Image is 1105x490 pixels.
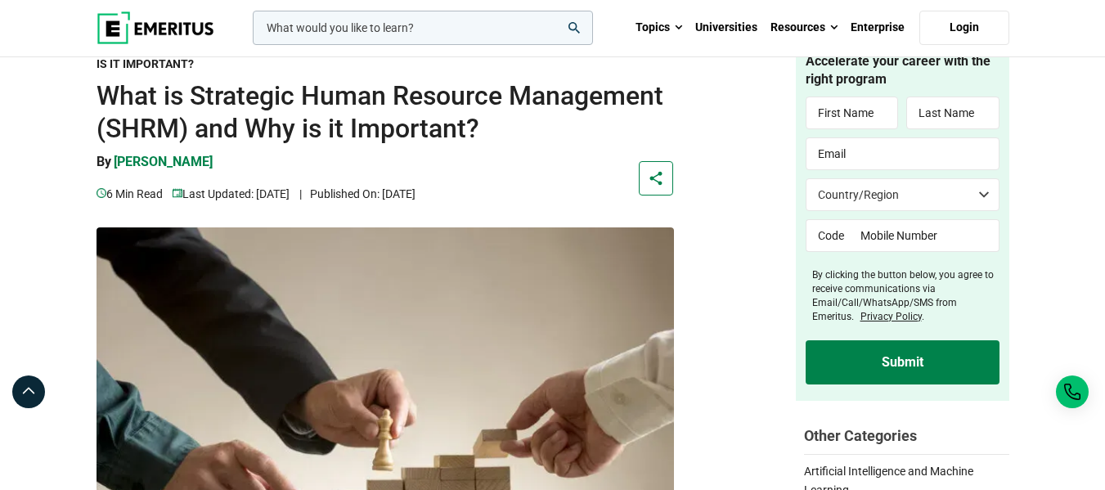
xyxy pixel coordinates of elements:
span: / / / [97,44,672,71]
input: woocommerce-product-search-field-0 [253,11,593,45]
h1: What is Strategic Human Resource Management (SHRM) and Why is it Important? [97,79,674,145]
img: video-views [173,188,182,198]
input: Code [806,219,849,252]
a: Login [919,11,1009,45]
span: By [97,154,111,169]
span: | [299,187,302,200]
p: Published On: [DATE] [299,185,415,203]
label: By clicking the button below, you agree to receive communications via Email/Call/WhatsApp/SMS fro... [812,268,999,323]
h2: Other Categories [804,425,1009,446]
p: [PERSON_NAME] [114,153,213,171]
h4: Accelerate your career with the right program [806,52,999,89]
input: First Name [806,97,899,129]
input: Mobile Number [849,219,999,252]
a: [PERSON_NAME] [114,153,213,184]
p: Last Updated: [DATE] [173,185,290,203]
select: Country [806,178,999,211]
p: 6 min read [97,185,163,203]
input: Submit [806,340,999,384]
input: Last Name [906,97,999,129]
a: Privacy Policy [860,311,922,322]
input: Email [806,137,999,170]
img: video-views [97,188,106,198]
strong: What is Strategic Human Resource Management (SHRM) and Why is it Important? [97,44,672,71]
